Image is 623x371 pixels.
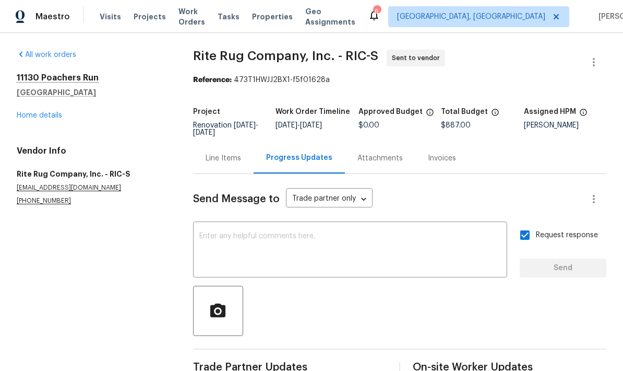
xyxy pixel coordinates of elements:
[17,146,168,156] h4: Vendor Info
[358,122,379,129] span: $0.00
[234,122,256,129] span: [DATE]
[275,108,350,115] h5: Work Order Timeline
[397,11,545,22] span: [GEOGRAPHIC_DATA], [GEOGRAPHIC_DATA]
[193,129,215,136] span: [DATE]
[286,191,373,208] div: Trade partner only
[536,230,598,241] span: Request response
[178,6,205,27] span: Work Orders
[373,6,380,17] div: 6
[134,11,166,22] span: Projects
[35,11,70,22] span: Maestro
[17,51,76,59] a: All work orders
[193,76,232,84] b: Reference:
[193,122,258,136] span: -
[428,153,456,164] div: Invoices
[491,108,499,122] span: The total cost of line items that have been proposed by Opendoor. This sum includes line items th...
[252,11,293,22] span: Properties
[441,108,488,115] h5: Total Budget
[524,108,576,115] h5: Assigned HPM
[426,108,434,122] span: The total cost of line items that have been approved by both Opendoor and the Trade Partner. This...
[358,108,423,115] h5: Approved Budget
[392,53,444,63] span: Sent to vendor
[524,122,607,129] div: [PERSON_NAME]
[579,108,588,122] span: The hpm assigned to this work order.
[266,153,332,163] div: Progress Updates
[193,194,280,204] span: Send Message to
[100,11,121,22] span: Visits
[275,122,297,129] span: [DATE]
[193,122,258,136] span: Renovation
[300,122,322,129] span: [DATE]
[206,153,241,164] div: Line Items
[17,169,168,179] h5: Rite Rug Company, Inc. - RIC-S
[193,50,378,62] span: Rite Rug Company, Inc. - RIC-S
[193,108,220,115] h5: Project
[218,13,239,20] span: Tasks
[193,75,606,85] div: 473T1HWJJ2BX1-f5f01628a
[357,153,403,164] div: Attachments
[17,112,62,119] a: Home details
[441,122,471,129] span: $887.00
[305,6,355,27] span: Geo Assignments
[275,122,322,129] span: -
